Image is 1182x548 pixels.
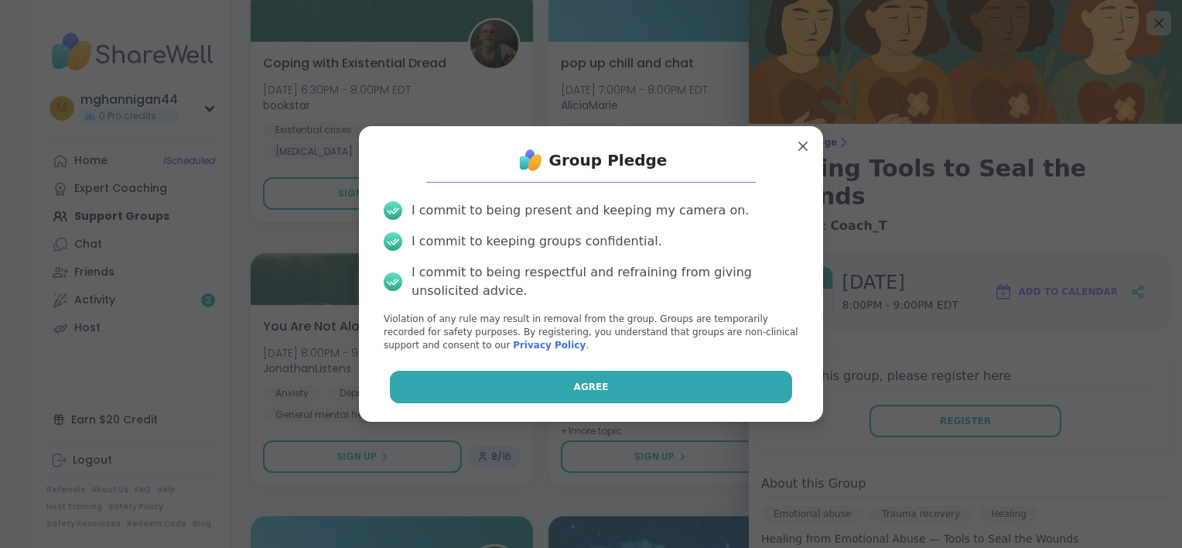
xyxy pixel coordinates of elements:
span: Agree [574,380,609,394]
img: ShareWell Logo [515,145,546,176]
h1: Group Pledge [549,149,668,171]
div: I commit to being present and keeping my camera on. [412,201,749,220]
p: Violation of any rule may result in removal from the group. Groups are temporarily recorded for s... [384,313,798,351]
div: I commit to being respectful and refraining from giving unsolicited advice. [412,263,798,300]
a: Privacy Policy [513,340,586,351]
div: I commit to keeping groups confidential. [412,232,662,251]
button: Agree [390,371,793,403]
